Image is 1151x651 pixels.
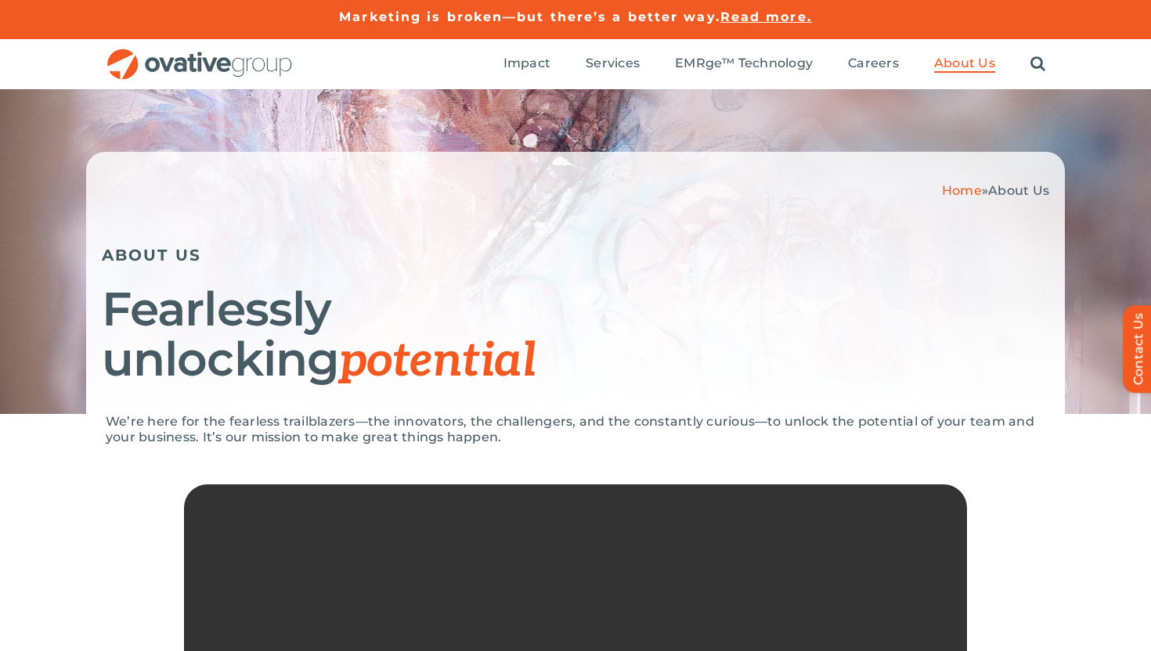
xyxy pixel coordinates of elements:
p: We’re here for the fearless trailblazers—the innovators, the challengers, and the constantly curi... [106,414,1045,445]
a: OG_Full_horizontal_RGB [106,47,294,62]
a: Services [586,56,640,73]
a: Search [1030,56,1045,73]
a: Careers [848,56,899,73]
span: Services [586,56,640,71]
span: » [942,183,1049,198]
a: Home [942,183,982,198]
span: Careers [848,56,899,71]
a: About Us [934,56,995,73]
a: Impact [503,56,550,73]
span: About Us [988,183,1049,198]
span: About Us [934,56,995,71]
a: Read more. [720,9,812,24]
h1: Fearlessly unlocking [102,284,1049,387]
span: Impact [503,56,550,71]
span: potential [339,333,536,390]
a: Marketing is broken—but there’s a better way. [339,9,720,24]
span: EMRge™ Technology [675,56,813,71]
h5: ABOUT US [102,246,1049,264]
a: EMRge™ Technology [675,56,813,73]
nav: Menu [503,39,1045,89]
